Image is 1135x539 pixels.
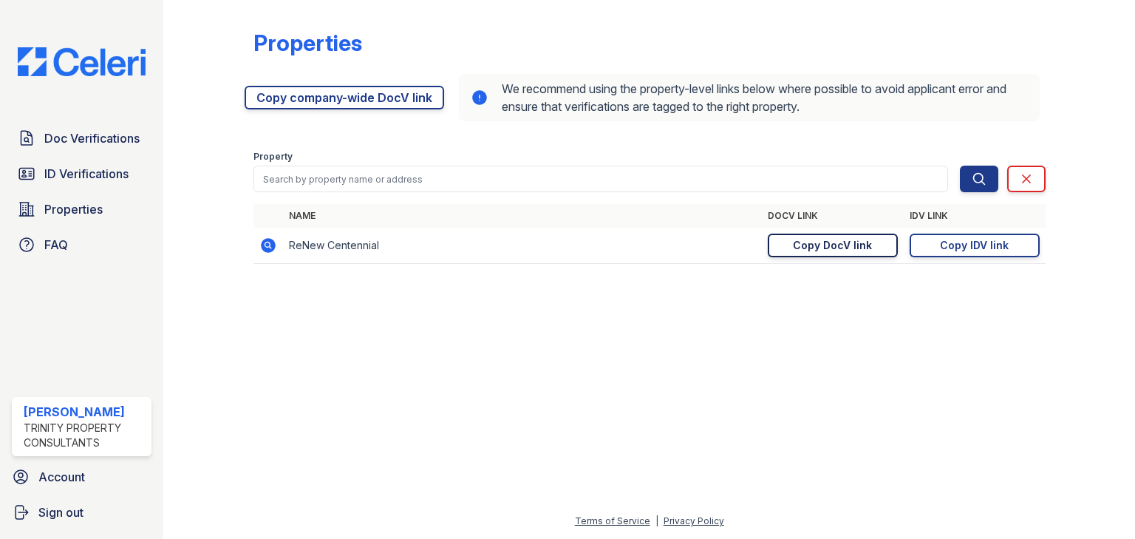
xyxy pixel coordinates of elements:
[12,230,151,260] a: FAQ
[44,165,129,183] span: ID Verifications
[655,515,658,526] div: |
[283,204,762,228] th: Name
[910,234,1040,257] a: Copy IDV link
[575,515,650,526] a: Terms of Service
[253,166,948,192] input: Search by property name or address
[12,159,151,189] a: ID Verifications
[664,515,724,526] a: Privacy Policy
[6,462,157,492] a: Account
[940,238,1009,253] div: Copy IDV link
[459,74,1040,121] div: We recommend using the property-level links below where possible to avoid applicant error and ens...
[24,403,146,421] div: [PERSON_NAME]
[245,86,444,109] a: Copy company-wide DocV link
[6,47,157,76] img: CE_Logo_Blue-a8612792a0a2168367f1c8372b55b34899dd931a85d93a1a3d3e32e68fde9ad4.png
[253,151,293,163] label: Property
[793,238,872,253] div: Copy DocV link
[904,204,1046,228] th: IDV Link
[38,504,83,521] span: Sign out
[283,228,762,264] td: ReNew Centennial
[12,194,151,224] a: Properties
[44,236,68,254] span: FAQ
[38,468,85,486] span: Account
[762,204,904,228] th: DocV Link
[253,30,362,56] div: Properties
[44,200,103,218] span: Properties
[768,234,898,257] a: Copy DocV link
[6,498,157,527] a: Sign out
[24,421,146,450] div: Trinity Property Consultants
[44,129,140,147] span: Doc Verifications
[12,123,151,153] a: Doc Verifications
